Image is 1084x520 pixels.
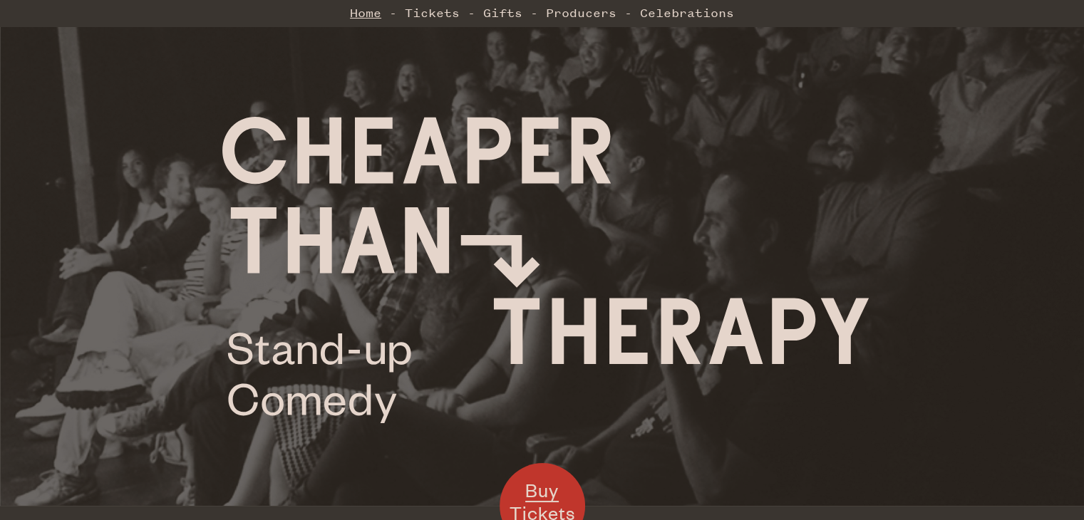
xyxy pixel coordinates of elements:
[222,117,869,423] img: Cheaper Than Therapy logo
